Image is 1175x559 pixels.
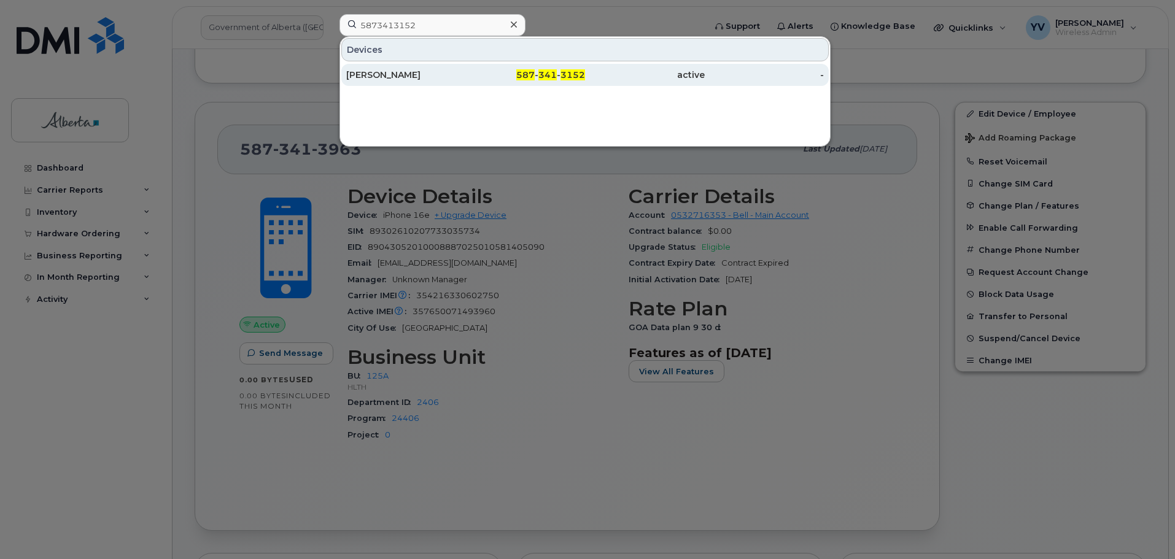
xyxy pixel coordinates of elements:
div: - - [466,69,586,81]
div: - [705,69,824,81]
span: 587 [516,69,535,80]
a: [PERSON_NAME]587-341-3152active- [341,64,829,86]
input: Find something... [339,14,525,36]
div: Devices [341,38,829,61]
span: 3152 [560,69,585,80]
div: active [585,69,705,81]
span: 341 [538,69,557,80]
div: [PERSON_NAME] [346,69,466,81]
